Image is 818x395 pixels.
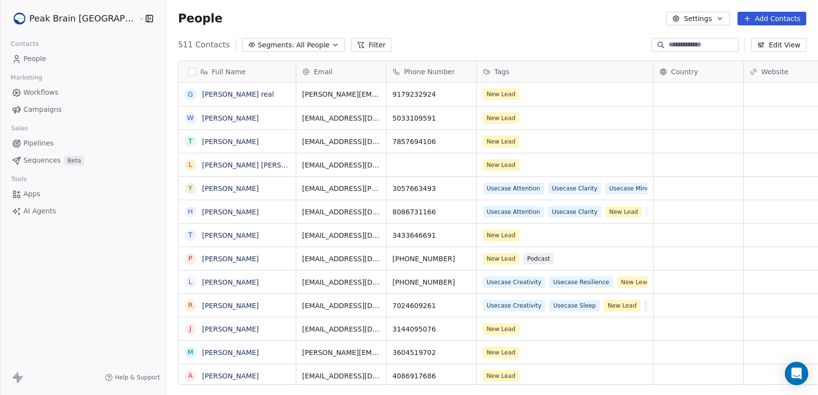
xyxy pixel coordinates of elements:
[549,300,600,312] span: Usecase Sleep
[23,155,61,166] span: Sequences
[302,348,380,357] span: [PERSON_NAME][EMAIL_ADDRESS][PERSON_NAME][DOMAIN_NAME]
[392,113,470,123] span: 5033109591
[23,87,59,98] span: Workflows
[302,254,380,264] span: [EMAIL_ADDRESS][DOMAIN_NAME]
[302,324,380,334] span: [EMAIL_ADDRESS][DOMAIN_NAME]
[202,278,259,286] a: [PERSON_NAME]
[8,51,158,67] a: People
[387,61,476,82] div: Phone Number
[302,113,380,123] span: [EMAIL_ADDRESS][DOMAIN_NAME]
[302,160,380,170] span: [EMAIL_ADDRESS][DOMAIN_NAME]
[671,67,698,77] span: Country
[64,156,84,166] span: Beta
[666,12,729,25] button: Settings
[188,160,192,170] div: L
[105,374,160,381] a: Help & Support
[483,136,519,147] span: New Lead
[302,230,380,240] span: [EMAIL_ADDRESS][DOMAIN_NAME]
[392,184,470,193] span: 3057663493
[483,88,519,100] span: New Lead
[392,89,470,99] span: 9179232924
[14,13,25,24] img: Peak%20Brain%20Logo.png
[189,324,191,334] div: J
[302,301,380,311] span: [EMAIL_ADDRESS][DOMAIN_NAME]
[477,61,653,82] div: Tags
[483,276,545,288] span: Usecase Creativity
[23,206,56,216] span: AI Agents
[8,84,158,101] a: Workflows
[302,137,380,146] span: [EMAIL_ADDRESS][DOMAIN_NAME]
[392,230,470,240] span: 3433646691
[483,253,519,265] span: New Lead
[392,371,470,381] span: 4086917686
[392,254,470,264] span: [PHONE_NUMBER]
[483,370,519,382] span: New Lead
[202,325,259,333] a: [PERSON_NAME]
[605,206,642,218] span: New Lead
[302,371,380,381] span: [EMAIL_ADDRESS][DOMAIN_NAME]
[23,54,46,64] span: People
[548,206,601,218] span: Usecase Clarity
[23,138,54,148] span: Pipelines
[188,230,192,240] div: T
[202,231,259,239] a: [PERSON_NAME]
[605,183,675,194] span: Usecase Mindfulness
[187,89,193,100] div: G
[29,12,136,25] span: Peak Brain [GEOGRAPHIC_DATA]
[483,206,544,218] span: Usecase Attention
[392,324,470,334] span: 3144095076
[483,323,519,335] span: New Lead
[737,12,806,25] button: Add Contacts
[654,61,743,82] div: Country
[617,276,654,288] span: New Lead
[115,374,160,381] span: Help & Support
[187,347,193,357] div: M
[179,61,296,82] div: Full Name
[202,302,259,310] a: [PERSON_NAME]
[604,300,640,312] span: New Lead
[188,183,192,193] div: Y
[7,172,31,187] span: Tools
[178,11,223,26] span: People
[6,37,43,51] span: Contacts
[404,67,455,77] span: Phone Number
[202,138,259,146] a: [PERSON_NAME]
[392,277,470,287] span: [PHONE_NUMBER]
[644,300,700,312] span: Usecase Trauma
[302,207,380,217] span: [EMAIL_ADDRESS][DOMAIN_NAME]
[188,253,192,264] div: P
[7,121,32,136] span: Sales
[202,114,259,122] a: [PERSON_NAME]
[523,253,554,265] span: Podcast
[302,184,380,193] span: [EMAIL_ADDRESS][PERSON_NAME][DOMAIN_NAME]
[483,300,545,312] span: Usecase Creativity
[302,277,380,287] span: [EMAIL_ADDRESS][DOMAIN_NAME]
[483,229,519,241] span: New Lead
[646,206,708,218] span: Usecase Creativity
[483,159,519,171] span: New Lead
[751,38,806,52] button: Edit View
[296,40,329,50] span: All People
[188,277,192,287] div: L
[6,70,46,85] span: Marketing
[483,112,519,124] span: New Lead
[8,152,158,168] a: SequencesBeta
[188,300,193,311] div: R
[8,186,158,202] a: Apps
[785,362,808,385] div: Open Intercom Messenger
[302,89,380,99] span: [PERSON_NAME][EMAIL_ADDRESS][DOMAIN_NAME]
[8,102,158,118] a: Campaigns
[202,208,259,216] a: [PERSON_NAME]
[12,10,131,27] button: Peak Brain [GEOGRAPHIC_DATA]
[202,185,259,192] a: [PERSON_NAME]
[188,136,192,146] div: T
[202,255,259,263] a: [PERSON_NAME]
[8,203,158,219] a: AI Agents
[202,90,274,98] a: [PERSON_NAME] real
[761,67,789,77] span: Website
[23,189,41,199] span: Apps
[494,67,510,77] span: Tags
[178,39,230,51] span: 511 Contacts
[187,113,194,123] div: W
[8,135,158,151] a: Pipelines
